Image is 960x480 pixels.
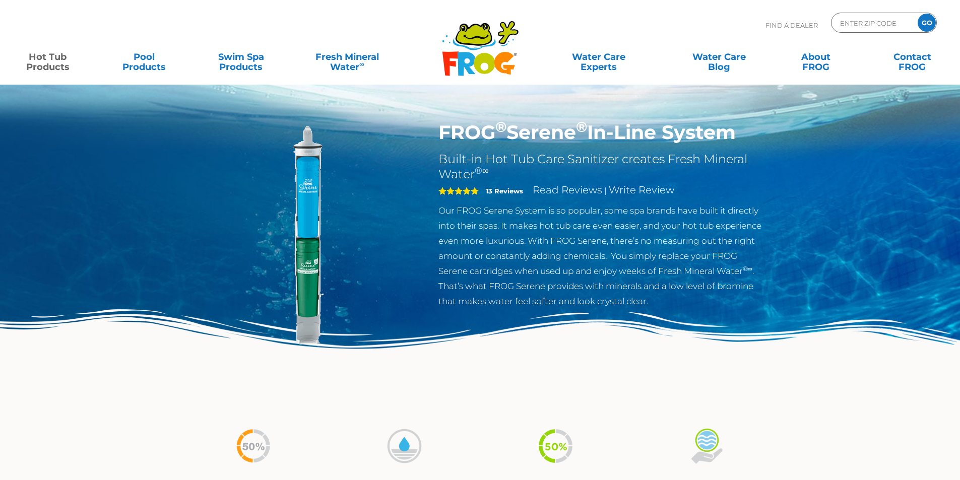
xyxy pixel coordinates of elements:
span: | [604,186,607,195]
h1: FROG Serene In-Line System [438,121,767,144]
p: Find A Dealer [765,13,818,38]
a: Water CareExperts [538,47,660,67]
img: icon-soft-feeling [688,427,726,465]
input: Zip Code Form [839,16,907,30]
span: 5 [438,187,479,195]
img: serene-inline.png [193,121,424,352]
a: Swim SpaProducts [204,47,279,67]
input: GO [918,14,936,32]
h2: Built-in Hot Tub Care Sanitizer creates Fresh Mineral Water [438,152,767,182]
p: Our FROG Serene System is so popular, some spa brands have built it directly into their spas. It ... [438,203,767,309]
a: Write Review [609,184,674,196]
a: Water CareBlog [681,47,756,67]
a: Fresh MineralWater∞ [300,47,394,67]
img: icon-bromine-disolves [386,427,423,465]
sup: ® [576,118,587,135]
sup: ®∞ [475,165,489,176]
sup: ∞ [359,60,364,68]
sup: ®∞ [743,265,752,272]
img: icon-50percent-less-v2 [537,427,574,465]
a: PoolProducts [107,47,182,67]
a: AboutFROG [778,47,853,67]
sup: ® [495,118,506,135]
strong: 13 Reviews [486,187,523,195]
a: ContactFROG [875,47,950,67]
img: icon-50percent-less [234,427,272,465]
a: Read Reviews [533,184,602,196]
a: Hot TubProducts [10,47,85,67]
